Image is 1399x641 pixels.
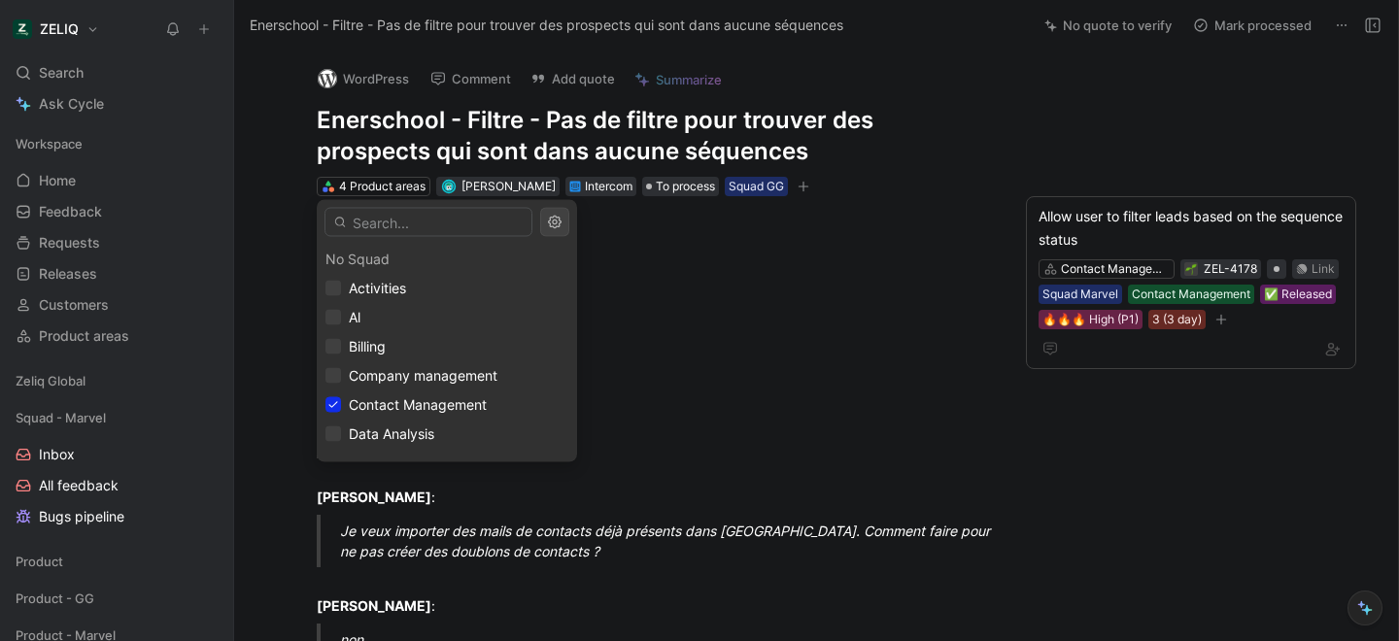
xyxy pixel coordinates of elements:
[324,208,532,237] input: Search...
[349,425,434,442] span: Data Analysis
[349,338,386,354] span: Billing
[349,367,497,384] span: Company management
[349,396,487,413] span: Contact Management
[349,309,360,325] span: Al
[349,280,406,296] span: Activities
